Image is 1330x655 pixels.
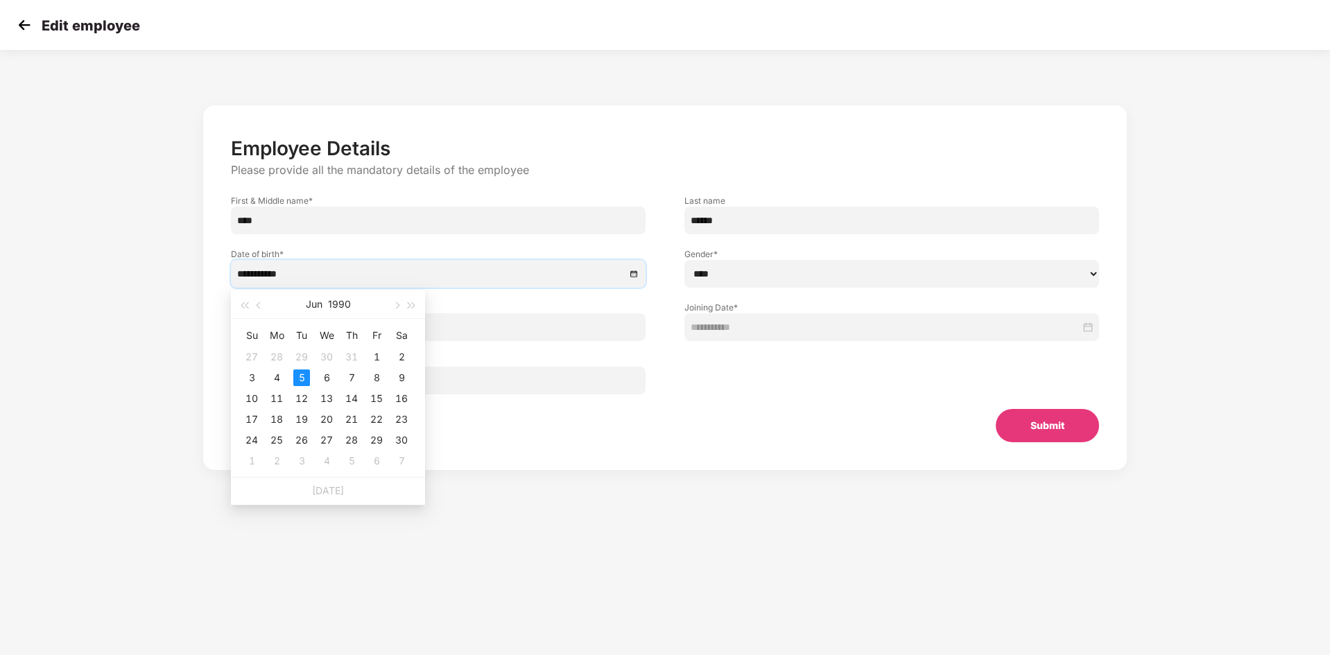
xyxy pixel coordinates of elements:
[243,390,260,407] div: 10
[243,432,260,448] div: 24
[364,451,389,471] td: 1990-07-06
[243,369,260,386] div: 3
[339,324,364,347] th: Th
[293,453,310,469] div: 3
[239,409,264,430] td: 1990-06-17
[393,390,410,407] div: 16
[343,432,360,448] div: 28
[343,411,360,428] div: 21
[314,324,339,347] th: We
[264,367,289,388] td: 1990-06-04
[293,369,310,386] div: 5
[231,302,646,313] label: Employee ID
[368,411,385,428] div: 22
[364,324,389,347] th: Fr
[389,347,414,367] td: 1990-06-02
[289,409,314,430] td: 1990-06-19
[364,430,389,451] td: 1990-06-29
[328,290,351,318] button: 1990
[231,248,646,260] label: Date of birth
[339,367,364,388] td: 1990-06-07
[293,432,310,448] div: 26
[289,324,314,347] th: Tu
[268,369,285,386] div: 4
[264,324,289,347] th: Mo
[389,430,414,451] td: 1990-06-30
[239,451,264,471] td: 1990-07-01
[289,367,314,388] td: 1990-06-05
[339,388,364,409] td: 1990-06-14
[364,388,389,409] td: 1990-06-15
[393,369,410,386] div: 9
[268,390,285,407] div: 11
[231,163,1099,177] p: Please provide all the mandatory details of the employee
[368,349,385,365] div: 1
[264,409,289,430] td: 1990-06-18
[314,451,339,471] td: 1990-07-04
[243,349,260,365] div: 27
[231,137,1099,160] p: Employee Details
[339,430,364,451] td: 1990-06-28
[231,355,646,367] label: Email ID
[393,349,410,365] div: 2
[393,453,410,469] div: 7
[343,453,360,469] div: 5
[264,430,289,451] td: 1990-06-25
[389,324,414,347] th: Sa
[314,367,339,388] td: 1990-06-06
[314,347,339,367] td: 1990-05-30
[343,390,360,407] div: 14
[684,248,1099,260] label: Gender
[243,411,260,428] div: 17
[368,369,385,386] div: 8
[289,430,314,451] td: 1990-06-26
[293,349,310,365] div: 29
[389,388,414,409] td: 1990-06-16
[393,432,410,448] div: 30
[318,369,335,386] div: 6
[314,388,339,409] td: 1990-06-13
[264,347,289,367] td: 1990-05-28
[289,347,314,367] td: 1990-05-29
[306,290,322,318] button: Jun
[389,367,414,388] td: 1990-06-09
[318,432,335,448] div: 27
[42,17,140,34] p: Edit employee
[364,367,389,388] td: 1990-06-08
[239,347,264,367] td: 1990-05-27
[339,347,364,367] td: 1990-05-31
[318,453,335,469] div: 4
[364,409,389,430] td: 1990-06-22
[314,430,339,451] td: 1990-06-27
[268,411,285,428] div: 18
[339,409,364,430] td: 1990-06-21
[996,409,1099,442] button: Submit
[268,432,285,448] div: 25
[268,453,285,469] div: 2
[239,324,264,347] th: Su
[684,302,1099,313] label: Joining Date
[393,411,410,428] div: 23
[239,430,264,451] td: 1990-06-24
[368,390,385,407] div: 15
[368,432,385,448] div: 29
[389,409,414,430] td: 1990-06-23
[239,388,264,409] td: 1990-06-10
[14,15,35,35] img: svg+xml;base64,PHN2ZyB4bWxucz0iaHR0cDovL3d3dy53My5vcmcvMjAwMC9zdmciIHdpZHRoPSIzMCIgaGVpZ2h0PSIzMC...
[239,367,264,388] td: 1990-06-03
[339,451,364,471] td: 1990-07-05
[289,451,314,471] td: 1990-07-03
[293,411,310,428] div: 19
[389,451,414,471] td: 1990-07-07
[289,388,314,409] td: 1990-06-12
[264,388,289,409] td: 1990-06-11
[268,349,285,365] div: 28
[318,349,335,365] div: 30
[364,347,389,367] td: 1990-06-01
[231,195,646,207] label: First & Middle name
[243,453,260,469] div: 1
[264,451,289,471] td: 1990-07-02
[314,409,339,430] td: 1990-06-20
[318,411,335,428] div: 20
[293,390,310,407] div: 12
